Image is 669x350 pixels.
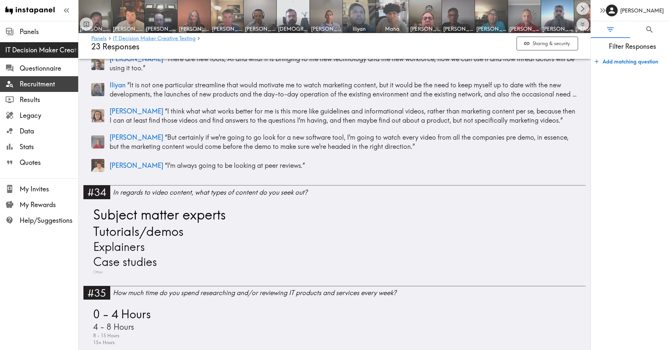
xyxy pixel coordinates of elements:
span: Results [20,95,78,104]
a: #34In regards to video content, what types of content do you seek out? [83,185,586,203]
span: 15+ Hours [92,339,115,346]
button: Toggle between responses and questions [80,18,93,31]
span: Search [645,25,654,34]
span: Recruitment [20,79,78,89]
img: Panelist thumbnail [91,135,104,149]
a: #35How much time do you spend researching and/or reviewing IT products and services every week? [83,286,586,304]
span: Quotes [20,158,78,167]
span: [PERSON_NAME] [542,25,572,32]
div: How much time do you spend researching and/or reviewing IT products and services every week? [113,288,586,297]
p: “ I think what what works better for me is this more like guidelines and informational videos, ra... [110,107,578,125]
div: In regards to video content, what types of content do you seek out? [113,188,586,197]
a: Panelist thumbnail[PERSON_NAME] “But certainly if we're going to go look for a new software tool,... [91,130,578,154]
div: #34 [83,185,110,199]
span: [PERSON_NAME] [110,107,163,115]
span: [PERSON_NAME] [113,25,143,32]
button: Expand to show all items [576,18,589,31]
span: 0 - 4 Hours [92,306,151,322]
span: IT Decision Maker Creative Testing [5,45,78,55]
img: Panelist thumbnail [91,159,104,172]
span: 23 Responses [91,42,139,51]
span: [PERSON_NAME] [575,25,606,32]
span: [PERSON_NAME] [509,25,539,32]
span: Case studies [92,254,157,269]
p: “ I'm always going to be looking at peer reviews. ” [110,161,578,170]
span: Tutorials/demos [92,223,184,240]
div: #35 [83,286,110,300]
span: Stats [20,142,78,151]
img: Panelist thumbnail [91,83,104,96]
span: Data [20,127,78,136]
p: “ There are new tools, AI and what it is bringing to the new technology and the new workforce, ho... [110,54,578,73]
span: [PERSON_NAME] [146,25,176,32]
span: [PERSON_NAME] [245,25,275,32]
h6: [PERSON_NAME] [620,7,664,14]
span: [PERSON_NAME] [311,25,341,32]
span: 4 - 8 Hours [92,322,134,332]
a: Panelist thumbnail[PERSON_NAME] “I'm always going to be looking at peer reviews.” [91,156,578,175]
span: Other [92,269,103,275]
span: Help/Suggestions [20,216,78,225]
span: Iliyan [110,81,126,89]
span: [PERSON_NAME] [110,161,163,169]
span: My Invites [20,184,78,194]
button: Scroll right [576,2,589,15]
p: “ It is not one particular streamline that would motivate me to watch marketing content, but it w... [110,80,578,99]
span: [PERSON_NAME] [443,25,473,32]
button: Sharing & security [517,37,578,51]
span: Filter Responses [596,42,669,51]
a: Panelist thumbnailIliyan “It is not one particular streamline that would motivate me to watch mar... [91,78,578,101]
span: 8 - 15 Hours [92,332,119,339]
span: Iliyan [344,25,374,32]
span: [PERSON_NAME] [476,25,506,32]
span: Panels [20,27,78,36]
button: Add matching question [592,55,661,68]
span: [PERSON_NAME] [80,25,110,32]
span: Questionnaire [20,64,78,73]
span: My Rewards [20,200,78,209]
span: Legacy [20,111,78,120]
a: Panelist thumbnail[PERSON_NAME] “I think what what works better for me is this more like guidelin... [91,104,578,128]
p: “ But certainly if we're going to go look for a new software tool, I'm going to watch every video... [110,133,578,151]
span: Subject matter experts [92,206,226,223]
span: [PERSON_NAME] [110,133,163,141]
span: [DEMOGRAPHIC_DATA] [278,25,308,32]
span: Maha [377,25,407,32]
span: [PERSON_NAME] [179,25,209,32]
a: Panelist thumbnail[PERSON_NAME] “There are new tools, AI and what it is bringing to the new techn... [91,52,578,75]
span: [PERSON_NAME] [410,25,440,32]
img: Panelist thumbnail [91,57,104,70]
a: Panels [91,36,107,42]
a: IT Decision Maker Creative Testing [113,36,196,42]
span: [PERSON_NAME] [212,25,242,32]
img: Panelist thumbnail [91,109,104,122]
button: Filter Responses [591,21,630,38]
span: Explainers [92,239,145,254]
